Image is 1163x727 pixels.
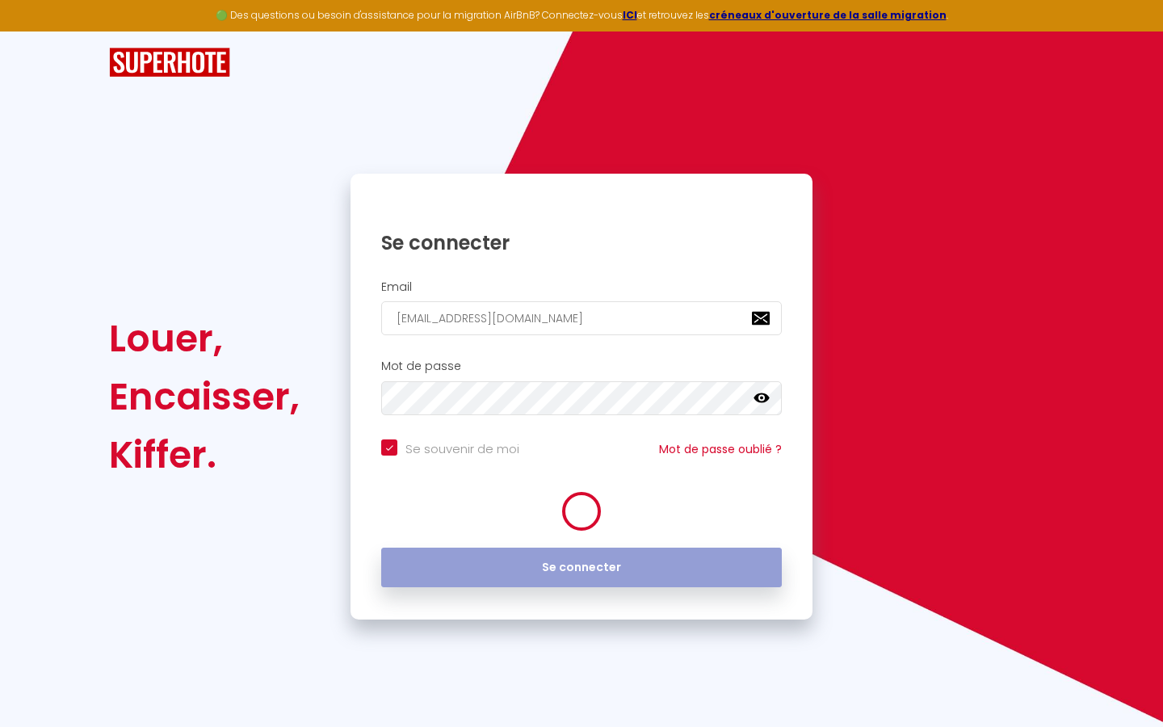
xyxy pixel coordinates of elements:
h1: Se connecter [381,230,782,255]
button: Se connecter [381,548,782,588]
div: Kiffer. [109,426,300,484]
h2: Mot de passe [381,359,782,373]
input: Ton Email [381,301,782,335]
button: Ouvrir le widget de chat LiveChat [13,6,61,55]
a: créneaux d'ouverture de la salle migration [709,8,947,22]
div: Louer, [109,309,300,368]
a: ICI [623,8,637,22]
a: Mot de passe oublié ? [659,441,782,457]
div: Encaisser, [109,368,300,426]
img: SuperHote logo [109,48,230,78]
h2: Email [381,280,782,294]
